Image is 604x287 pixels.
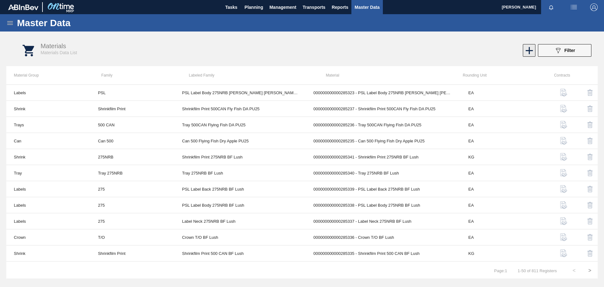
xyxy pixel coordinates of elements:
[560,233,568,241] img: contract-icon
[306,149,461,165] td: 000000000000285341 - Shrinkfilm Print 275NRB BF Lush
[6,133,90,149] td: Can
[175,213,306,229] td: Label Neck 275NRB BF Lush
[548,117,571,132] div: Search Material Contracts
[6,149,90,165] td: Shrink
[586,137,594,145] img: delete-icon
[41,43,66,49] span: Materials
[556,149,571,164] button: contract-icon
[560,105,568,112] img: contract-icon
[355,3,379,11] span: Master Data
[538,44,591,57] button: Filter
[90,85,174,101] td: PSL
[574,165,598,181] div: Disable Material
[461,197,545,213] td: EA
[175,245,306,261] td: Shrinkfilm Print 500 CAN BF Lush
[586,250,594,257] img: delete-icon
[306,85,461,101] td: 000000000000285323 - PSL Label Body 275NRB [PERSON_NAME] [PERSON_NAME] PU25
[306,133,461,149] td: 000000000000285235 - Can 500 Flying Fish Dry Apple PU25
[175,165,306,181] td: Tray 275NRB BF Lush
[586,185,594,193] img: delete-icon
[461,213,545,229] td: EA
[548,246,571,261] div: Search Material Contracts
[6,261,90,278] td: Tray
[306,245,461,261] td: 000000000000285335 - Shrinkfilm Print 500 CAN BF Lush
[175,197,306,213] td: PSL Label Body 275NRB BF Lush
[560,137,568,145] img: contract-icon
[548,165,571,181] div: Search Material Contracts
[556,198,571,213] button: contract-icon
[306,229,461,245] td: 000000000000285336 - Crown T/O BF Lush
[583,246,598,261] button: delete-icon
[306,197,461,213] td: 000000000000285338 - PSL Label Body 275NRB BF Lush
[244,3,263,11] span: Planning
[548,149,571,164] div: Search Material Contracts
[8,4,38,10] img: TNhmsLtSVTkK8tSr43FrP2fwEKptu5GPRR3wAAAABJRU5ErkJggg==
[6,101,90,117] td: Shrink
[494,268,507,273] span: Page : 1
[583,85,598,100] button: delete-icon
[90,213,174,229] td: 275
[461,181,545,197] td: EA
[586,201,594,209] img: delete-icon
[90,229,174,245] td: T/O
[175,149,306,165] td: Shrinkfilm Print 275NRB BF Lush
[548,181,571,197] div: Search Material Contracts
[574,85,598,100] div: Disable Material
[560,250,568,257] img: contract-icon
[586,233,594,241] img: delete-icon
[517,268,557,273] span: 1 - 50 of 811 Registers
[586,105,594,112] img: delete-icon
[90,101,174,117] td: Shrinkfilm Print
[548,214,571,229] div: Search Material Contracts
[548,101,571,116] div: Search Material Contracts
[556,246,571,261] button: contract-icon
[90,245,174,261] td: Shrinkfilm Print
[548,230,571,245] div: Search Material Contracts
[6,85,90,101] td: Labels
[543,66,570,84] th: Contracts
[583,133,598,148] button: delete-icon
[90,165,174,181] td: Tray 275NRB
[586,169,594,177] img: delete-icon
[541,3,561,12] button: Notifications
[175,261,306,278] td: Tray 500 CAN BF Lush
[90,117,174,133] td: 500 CAN
[6,197,90,213] td: Labels
[574,117,598,132] div: Disable Material
[583,198,598,213] button: delete-icon
[556,230,571,245] button: contract-icon
[574,214,598,229] div: Disable Material
[574,246,598,261] div: Disable Material
[548,262,571,277] div: Search Material Contracts
[175,117,306,133] td: Tray 500CAN Flying Fish DA PU25
[574,101,598,116] div: Disable Material
[583,165,598,181] button: delete-icon
[583,149,598,164] button: delete-icon
[574,262,598,277] div: Disable Material
[566,263,582,278] button: <
[560,153,568,161] img: contract-icon
[556,181,571,197] button: contract-icon
[461,261,545,278] td: EA
[6,245,90,261] td: Shrink
[556,165,571,181] button: contract-icon
[175,229,306,245] td: Crown T/O BF Lush
[455,66,543,84] th: Rounding Unit
[586,121,594,129] img: delete-icon
[556,214,571,229] button: contract-icon
[583,181,598,197] button: delete-icon
[556,133,571,148] button: contract-icon
[560,201,568,209] img: contract-icon
[548,198,571,213] div: Search Material Contracts
[582,263,598,278] button: >
[535,44,595,57] div: Filter Material
[560,185,568,193] img: contract-icon
[461,229,545,245] td: EA
[269,3,296,11] span: Management
[175,133,306,149] td: Can 500 Flying Fish Dry Apple PU25
[548,133,571,148] div: Search Material Contracts
[461,149,545,165] td: KG
[586,153,594,161] img: delete-icon
[590,3,598,11] img: Logout
[306,181,461,197] td: 000000000000285339 - PSL Label Back 275NRB BF Lush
